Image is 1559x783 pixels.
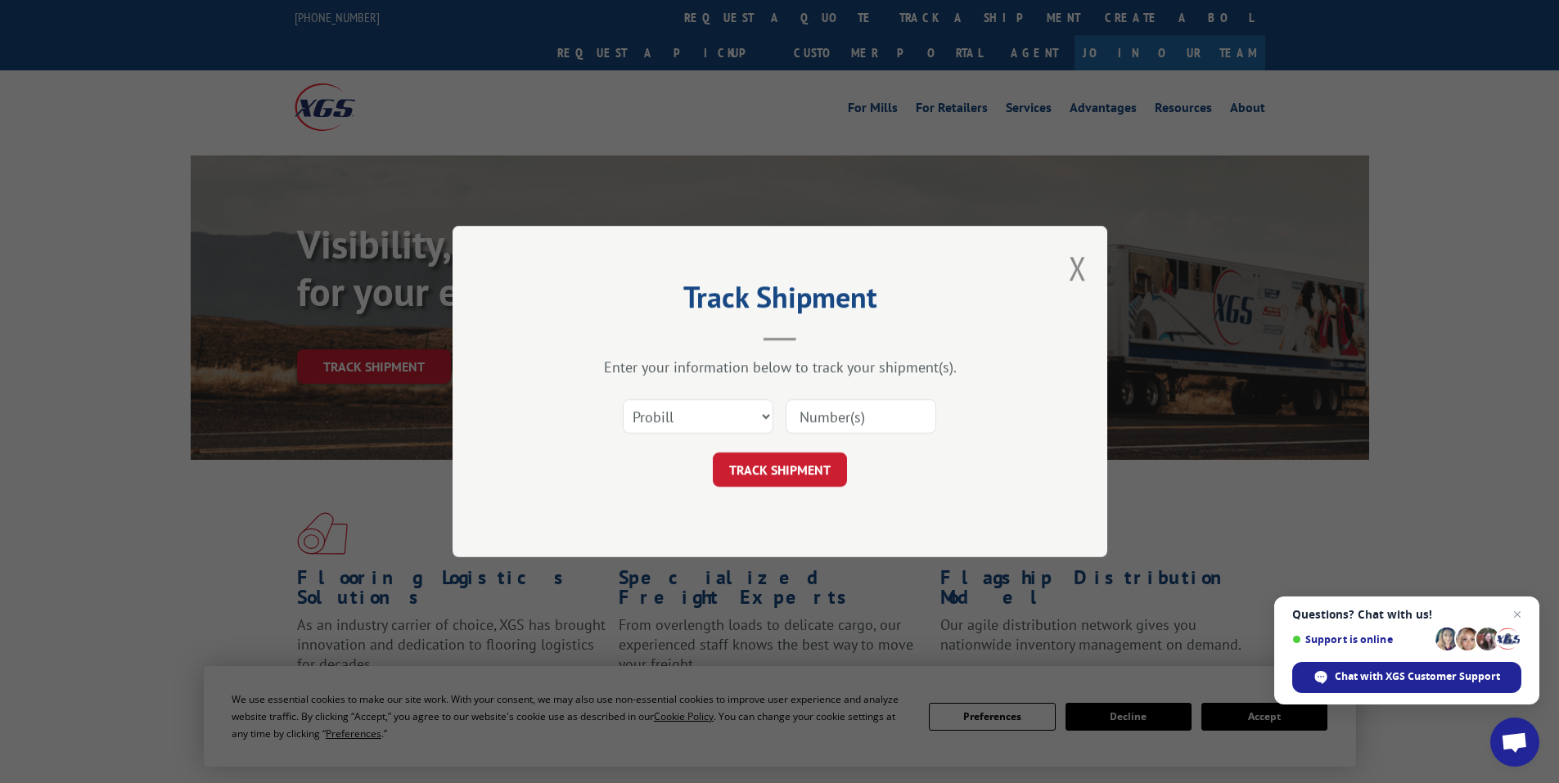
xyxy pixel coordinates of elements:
[1292,608,1521,621] span: Questions? Chat with us!
[713,452,847,487] button: TRACK SHIPMENT
[1507,605,1527,624] span: Close chat
[786,399,936,434] input: Number(s)
[1490,718,1539,767] div: Open chat
[534,286,1025,317] h2: Track Shipment
[1069,246,1087,290] button: Close modal
[1335,669,1500,684] span: Chat with XGS Customer Support
[1292,633,1430,646] span: Support is online
[1292,662,1521,693] div: Chat with XGS Customer Support
[534,358,1025,376] div: Enter your information below to track your shipment(s).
